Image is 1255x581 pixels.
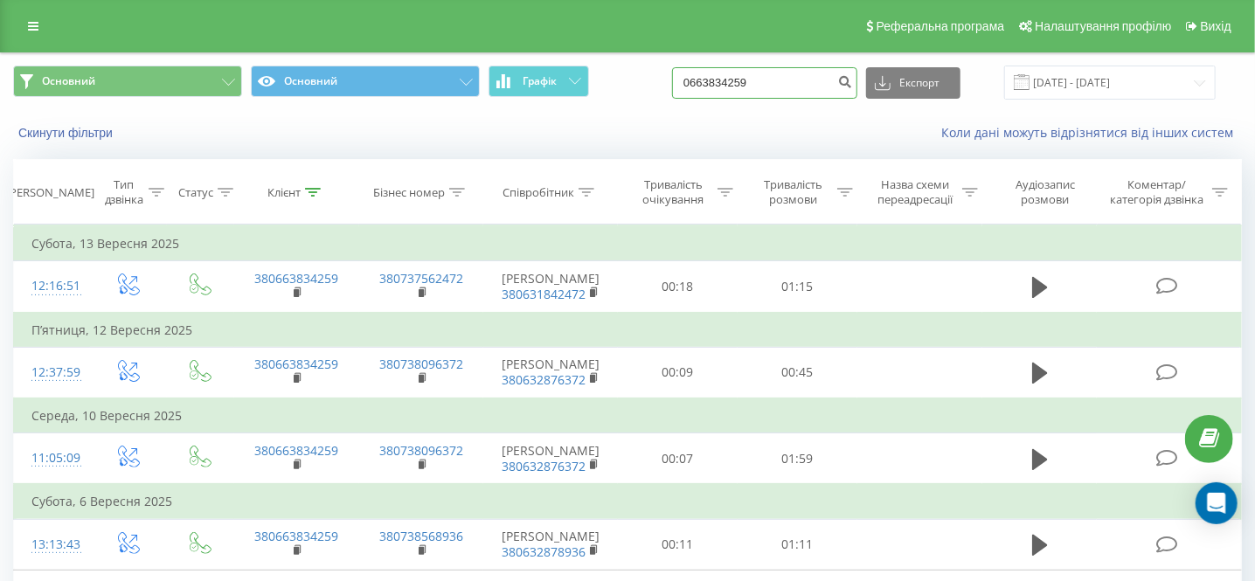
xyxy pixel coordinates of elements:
[379,356,463,372] a: 380738096372
[14,398,1242,433] td: Середа, 10 Вересня 2025
[941,124,1242,141] a: Коли дані можуть відрізнятися вiд інших систем
[738,261,857,313] td: 01:15
[1196,482,1238,524] div: Open Intercom Messenger
[866,67,960,99] button: Експорт
[42,74,95,88] span: Основний
[1035,19,1171,33] span: Налаштування профілю
[31,441,73,475] div: 11:05:09
[6,185,94,200] div: [PERSON_NAME]
[1201,19,1231,33] span: Вихід
[502,286,586,302] a: 380631842472
[502,371,586,388] a: 380632876372
[14,226,1242,261] td: Субота, 13 Вересня 2025
[753,177,833,207] div: Тривалість розмови
[672,67,857,99] input: Пошук за номером
[618,519,738,570] td: 00:11
[379,270,463,287] a: 380737562472
[873,177,958,207] div: Назва схеми переадресації
[502,543,586,560] a: 380632878936
[618,261,738,313] td: 00:18
[13,66,242,97] button: Основний
[254,442,338,459] a: 380663834259
[379,528,463,544] a: 380738568936
[14,313,1242,348] td: П’ятниця, 12 Вересня 2025
[251,66,480,97] button: Основний
[14,484,1242,519] td: Субота, 6 Вересня 2025
[178,185,213,200] div: Статус
[254,270,338,287] a: 380663834259
[738,433,857,485] td: 01:59
[483,519,618,570] td: [PERSON_NAME]
[31,356,73,390] div: 12:37:59
[618,433,738,485] td: 00:07
[31,528,73,562] div: 13:13:43
[502,458,586,474] a: 380632876372
[738,347,857,398] td: 00:45
[1106,177,1208,207] div: Коментар/категорія дзвінка
[13,125,121,141] button: Скинути фільтри
[998,177,1093,207] div: Аудіозапис розмови
[105,177,144,207] div: Тип дзвінка
[483,261,618,313] td: [PERSON_NAME]
[31,269,73,303] div: 12:16:51
[503,185,574,200] div: Співробітник
[523,75,557,87] span: Графік
[483,433,618,485] td: [PERSON_NAME]
[738,519,857,570] td: 01:11
[483,347,618,398] td: [PERSON_NAME]
[254,528,338,544] a: 380663834259
[267,185,301,200] div: Клієнт
[489,66,589,97] button: Графік
[379,442,463,459] a: 380738096372
[634,177,713,207] div: Тривалість очікування
[254,356,338,372] a: 380663834259
[373,185,445,200] div: Бізнес номер
[618,347,738,398] td: 00:09
[877,19,1005,33] span: Реферальна програма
